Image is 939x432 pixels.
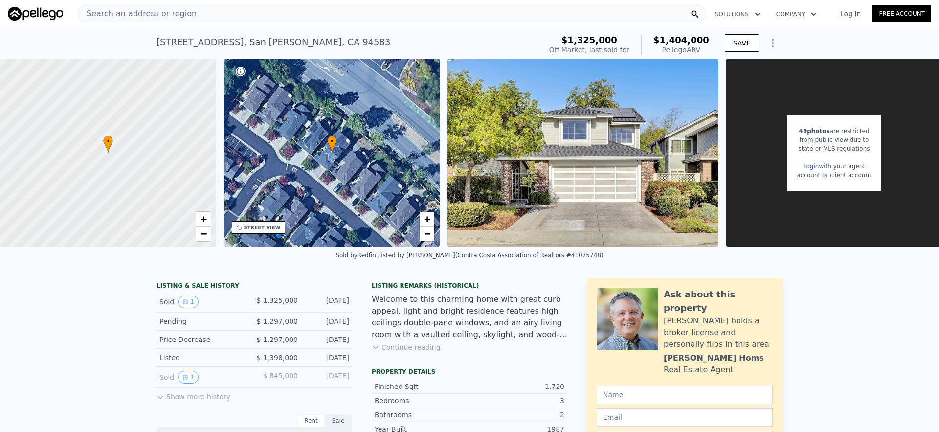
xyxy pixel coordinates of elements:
[159,317,246,326] div: Pending
[469,382,564,391] div: 1,720
[725,34,759,52] button: SAVE
[597,408,773,427] input: Email
[653,35,709,45] span: $1,404,000
[375,410,469,420] div: Bathrooms
[447,59,718,247] img: Sale: 8491353 Parcel: 39856716
[372,294,567,341] div: Welcome to this charming home with great curb appeal. light and bright residence features high ce...
[561,35,617,45] span: $1,325,000
[424,227,430,240] span: −
[178,296,199,308] button: View historical data
[256,336,298,343] span: $ 1,297,000
[103,136,113,153] div: •
[156,282,352,292] div: LISTING & SALE HISTORY
[664,288,773,315] div: Ask about this property
[420,227,434,241] a: Zoom out
[156,35,390,49] div: [STREET_ADDRESS] , San [PERSON_NAME] , CA 94583
[375,382,469,391] div: Finished Sqft
[797,144,871,153] div: state or MLS regulations
[256,354,298,362] span: $ 1,398,000
[159,296,246,308] div: Sold
[469,410,564,420] div: 2
[378,252,604,259] div: Listed by [PERSON_NAME] (Contra Costa Association of Realtors #41075748)
[707,5,768,23] button: Solutions
[256,296,298,304] span: $ 1,325,000
[549,45,629,55] div: Off Market, last sold for
[424,213,430,225] span: +
[200,213,206,225] span: +
[372,342,441,352] button: Continue reading
[469,396,564,406] div: 3
[872,5,931,22] a: Free Account
[178,371,199,384] button: View historical data
[256,318,298,325] span: $ 1,297,000
[335,252,378,259] div: Sold by Redfin .
[597,386,773,404] input: Name
[79,8,197,20] span: Search an address or region
[420,212,434,227] a: Zoom in
[375,396,469,406] div: Bedrooms
[327,136,337,153] div: •
[103,137,113,146] span: •
[664,364,734,376] div: Real Estate Agent
[327,137,337,146] span: •
[372,282,567,290] div: Listing Remarks (Historical)
[306,353,349,363] div: [DATE]
[664,352,764,364] div: [PERSON_NAME] Homs
[8,7,63,21] img: Pellego
[819,163,865,170] span: with your agent
[763,33,782,53] button: Show Options
[828,9,872,19] a: Log In
[159,371,246,384] div: Sold
[797,136,871,144] div: from public view due to
[263,372,298,380] span: $ 845,000
[159,335,246,344] div: Price Decrease
[306,296,349,308] div: [DATE]
[196,212,211,227] a: Zoom in
[196,227,211,241] a: Zoom out
[799,128,830,135] span: 49 photos
[306,317,349,326] div: [DATE]
[797,127,871,136] div: are restricted
[244,224,281,231] div: STREET VIEW
[325,414,352,427] div: Sale
[653,45,709,55] div: Pellego ARV
[200,227,206,240] span: −
[797,171,871,180] div: account or client account
[156,388,230,402] button: Show more history
[297,414,325,427] div: Rent
[803,163,819,170] a: Login
[306,335,349,344] div: [DATE]
[372,368,567,376] div: Property details
[306,371,349,384] div: [DATE]
[664,315,773,350] div: [PERSON_NAME] holds a broker license and personally flips in this area
[768,5,825,23] button: Company
[159,353,246,363] div: Listed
